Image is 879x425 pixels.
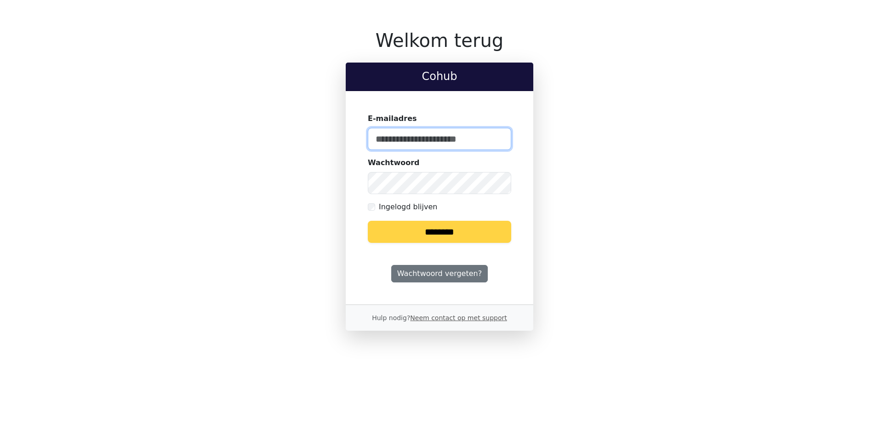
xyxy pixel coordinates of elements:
[353,70,526,83] h2: Cohub
[368,113,417,124] label: E-mailadres
[391,265,488,282] a: Wachtwoord vergeten?
[346,29,533,52] h1: Welkom terug
[368,157,420,168] label: Wachtwoord
[379,201,437,212] label: Ingelogd blijven
[372,314,507,322] small: Hulp nodig?
[410,314,507,322] a: Neem contact op met support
